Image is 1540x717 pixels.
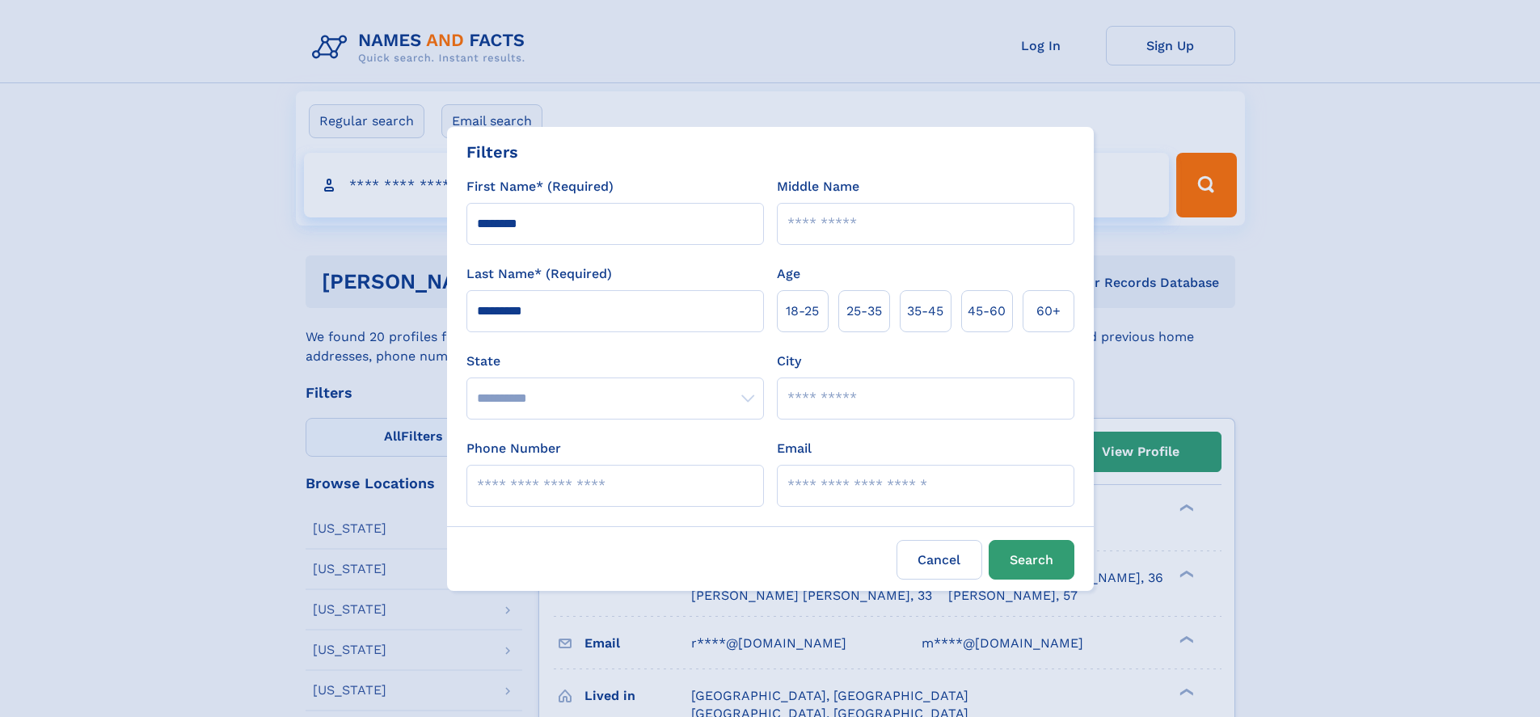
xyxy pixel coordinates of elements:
label: Middle Name [777,177,859,196]
button: Search [989,540,1074,580]
span: 60+ [1036,302,1061,321]
label: Cancel [897,540,982,580]
label: First Name* (Required) [466,177,614,196]
label: State [466,352,764,371]
span: 25‑35 [846,302,882,321]
label: Last Name* (Required) [466,264,612,284]
label: City [777,352,801,371]
label: Email [777,439,812,458]
label: Phone Number [466,439,561,458]
label: Age [777,264,800,284]
span: 45‑60 [968,302,1006,321]
span: 35‑45 [907,302,943,321]
div: Filters [466,140,518,164]
span: 18‑25 [786,302,819,321]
